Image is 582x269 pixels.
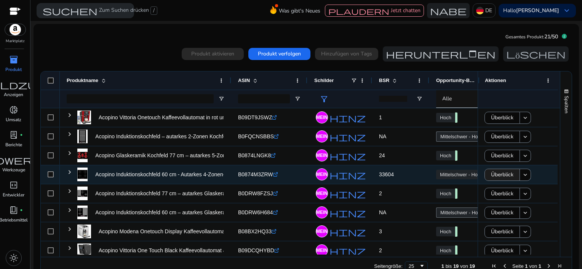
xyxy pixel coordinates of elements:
img: de.svg [476,7,484,14]
p: Acopino Induktionskochfeld 60 cm - Autarkes 4-Zonen-Glaskeramik-Kochfeld... [95,167,281,182]
button: Produkt verfolgen [248,48,310,60]
span: NA [379,209,386,215]
span: hinzufügen [329,208,416,217]
p: Berichte [5,141,22,148]
div: Nächste Seite [546,263,552,269]
mat-icon: keyboard_arrow_down [522,228,529,235]
font: Mittelschwer - Hoch [440,210,483,215]
button: Filtermenü öffnen [218,96,224,102]
p: Acopino Glaskeramik Kochfeld 77 cm – autarkes 5-Zonen Kochfeld... [95,148,258,163]
span: B0DRW8FZSJ [238,190,273,196]
font: Hoch [440,191,451,196]
img: 31fTH2pTj1L._AC_SR38,50_.jpg [77,168,88,181]
img: 41syzpDbwKL._AC_US100_.jpg [77,225,91,238]
span: 2 [379,247,382,253]
button: herunterladen [383,46,499,62]
span: MEIN [316,210,328,215]
span: herunterladen [386,49,496,59]
span: B08BX2HQ33 [238,228,272,234]
span: Produktname [67,78,98,83]
p: Acopino Vittoria One Touch Black Kaffeevollautomat & Espressomaschine... [99,243,278,258]
p: Entwickler [3,191,24,198]
span: Überblick [491,148,513,163]
img: 51W5GC4778L._AC_SR38,50_.jpg [77,206,88,219]
p: Anzeigen [4,91,23,98]
span: 89.50 [455,188,457,199]
span: 19 [453,263,459,269]
span: book_4 [9,206,18,215]
p: DE [485,4,492,17]
span: Überblick [491,110,513,125]
span: Überblick [491,167,513,182]
span: MEIN [316,248,328,253]
span: NA [379,133,386,139]
mat-icon: keyboard_arrow_down [522,209,529,216]
span: Alle [442,95,452,102]
span: inventory_2 [9,55,18,64]
div: Seitengröße: [374,263,402,269]
mat-icon: keyboard_arrow_down [522,114,529,121]
button: Nabe [427,3,470,18]
p: Acopino Modena Onetouch Display Kaffeevollautomat mit Milchsystem,... [99,224,272,239]
button: plaudernJetzt chatten [325,5,424,17]
button: Überblick [484,150,520,162]
div: Vorherige Seite [502,263,508,269]
span: code_blocks [9,180,18,190]
button: Überblick [484,226,520,238]
mat-icon: keyboard_arrow_down [522,171,529,178]
span: B0874M3ZRW [238,171,273,177]
span: 79.44 [455,226,457,237]
span: B09DCQHYBD [238,247,274,253]
span: 1 [379,114,382,120]
span: hinzufügen [329,132,416,141]
span: 99.13 [455,245,457,256]
span: 1 [441,263,444,269]
span: MEIN [316,115,328,120]
span: B0DRW6H684 [238,209,273,215]
span: 3 [379,228,382,234]
span: Spalten [563,96,570,113]
font: Mittelschwer - Hoch [440,172,483,177]
span: 90.20 [455,112,457,123]
img: 416OaD6U0DL._AC_SR38,50_.jpg [77,187,88,200]
span: Produkt verfolgen [258,50,301,58]
span: Gesamtes Produkt: [505,34,544,40]
span: 21/50 [544,33,558,40]
span: donut_small [9,105,18,114]
span: Was gibt's Neues [279,4,320,17]
span: B0FQCNSBBS [238,133,274,139]
span: hinzufügen [329,189,416,198]
span: light_mode [9,253,18,263]
input: Eingabe des Produktnamen-Filters [67,94,214,103]
span: Opportunity-Bewertung [436,78,476,83]
mat-icon: keyboard_arrow_down [522,247,529,254]
p: Werkzeuge [2,166,25,173]
span: hinzufügen [329,113,416,122]
font: Mittelschwer - Hoch [440,134,483,139]
span: fiber_manual_record [20,209,23,212]
span: hinzufügen [329,151,416,160]
span: Jetzt chatten [391,7,421,14]
p: Acopino Induktionskochfeld 77 cm – autarkes Glaskeramik Kochfeld... [95,186,260,201]
div: Erste Seite [491,263,497,269]
span: / [150,6,157,15]
span: B09DT9JSWZ [238,114,272,120]
span: plaudern [328,7,389,15]
font: Zum Suchen drücken [99,6,149,15]
mat-icon: keyboard_arrow_down [522,190,529,197]
img: 41z20Pihb-L._AC_US100_.jpg [77,244,91,257]
button: Überblick [484,245,520,257]
span: 24 [379,152,385,158]
button: Überblick [484,188,520,200]
div: Letzte Seite [556,263,563,269]
span: Schilder [314,78,334,83]
span: hinzufügen [329,246,416,255]
span: Überblick [491,205,513,220]
mat-icon: keyboard_arrow_down [522,133,529,140]
button: Überblick [484,131,520,143]
img: 412xE5tPVLL._AC_SR38,50_.jpg [77,149,88,162]
span: suchen [43,6,98,15]
span: hinzufügen [329,170,416,179]
span: MEIN [316,191,328,196]
span: Seite [512,263,524,269]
